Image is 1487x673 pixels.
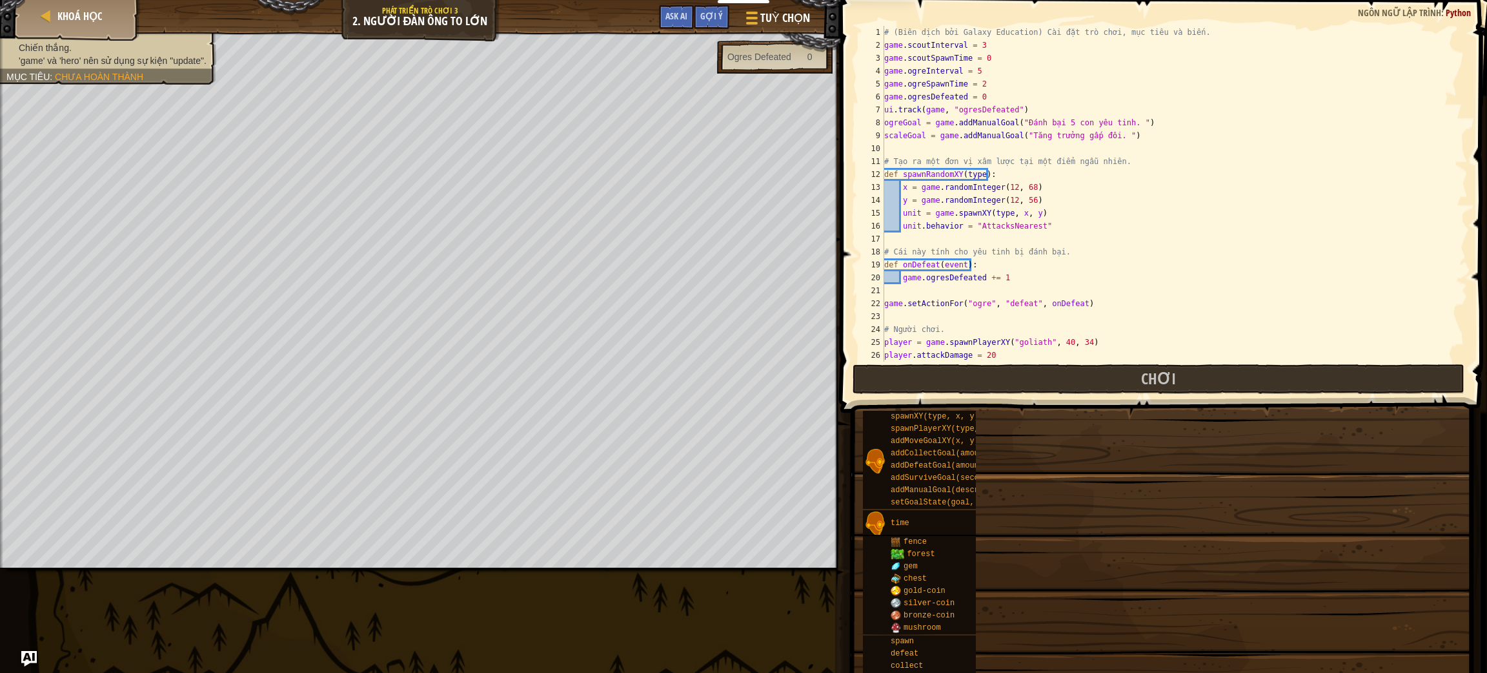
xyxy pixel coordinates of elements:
span: Ask AI [665,10,687,22]
span: defeat [891,649,918,658]
img: portrait.png [891,537,901,547]
span: 'game' và 'hero' nên sử dụng sự kiện "update". [19,56,207,66]
div: 25 [858,336,884,349]
div: 7 [858,103,884,116]
img: portrait.png [863,449,887,473]
button: Tuỳ chọn [736,5,818,36]
img: portrait.png [891,574,901,584]
div: 8 [858,116,884,129]
span: addManualGoal(description) [891,486,1011,495]
span: chest [904,574,927,583]
div: 19 [858,258,884,271]
button: Ask AI [21,651,37,667]
div: 23 [858,310,884,323]
div: 0 [807,50,813,63]
span: : [1441,6,1446,19]
div: 2 [858,39,884,52]
span: spawnPlayerXY(type, x, y) [891,424,1007,433]
span: fence [904,537,927,546]
img: portrait.png [891,561,901,572]
a: Khoá học [54,9,102,23]
span: addSurviveGoal(seconds) [891,473,998,482]
img: portrait.png [891,586,901,596]
div: 22 [858,297,884,310]
div: 12 [858,168,884,181]
div: 1 [858,26,884,39]
div: 5 [858,78,884,90]
div: 6 [858,90,884,103]
div: 11 [858,155,884,168]
img: portrait.png [863,512,887,536]
span: forest [907,550,935,559]
div: 16 [858,220,884,233]
span: collect [891,661,923,670]
li: Chiến thắng. [6,41,207,54]
span: Ngôn ngữ lập trình [1358,6,1441,19]
button: Chơi [853,364,1465,394]
div: 15 [858,207,884,220]
span: : [50,72,55,82]
div: 4 [858,65,884,78]
div: 24 [858,323,884,336]
div: 17 [858,233,884,245]
span: Tuỳ chọn [760,10,810,26]
div: 21 [858,284,884,297]
img: portrait.png [891,598,901,608]
span: Chiến thắng. [19,43,72,53]
span: Chơi [1141,368,1176,389]
button: Ask AI [659,5,694,29]
div: 27 [858,362,884,375]
span: silver-coin [904,599,955,608]
div: 26 [858,349,884,362]
span: gold-coin [904,586,946,595]
span: bronze-coin [904,611,955,620]
div: 14 [858,194,884,207]
span: spawnXY(type, x, y) [891,412,979,421]
span: Python [1446,6,1471,19]
span: setGoalState(goal, success) [891,498,1016,507]
div: 3 [858,52,884,65]
span: gem [904,562,918,571]
span: addMoveGoalXY(x, y) [891,437,979,446]
img: portrait.png [891,610,901,621]
span: Khoá học [57,9,102,23]
span: Gợi ý [700,10,723,22]
div: 13 [858,181,884,194]
span: mushroom [904,623,941,632]
span: spawn [891,637,914,646]
div: Ogres Defeated [727,50,791,63]
div: 20 [858,271,884,284]
span: Chưa hoàn thành [55,72,143,82]
span: addCollectGoal(amount) [891,449,993,458]
div: 10 [858,142,884,155]
span: addDefeatGoal(amount) [891,461,988,470]
div: 9 [858,129,884,142]
img: trees_1.png [891,549,904,559]
span: time [891,519,909,528]
span: Mục tiêu [6,72,50,82]
li: 'game' và 'hero' nên sử dụng sự kiện "update". [6,54,207,67]
img: portrait.png [891,623,901,633]
div: 18 [858,245,884,258]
